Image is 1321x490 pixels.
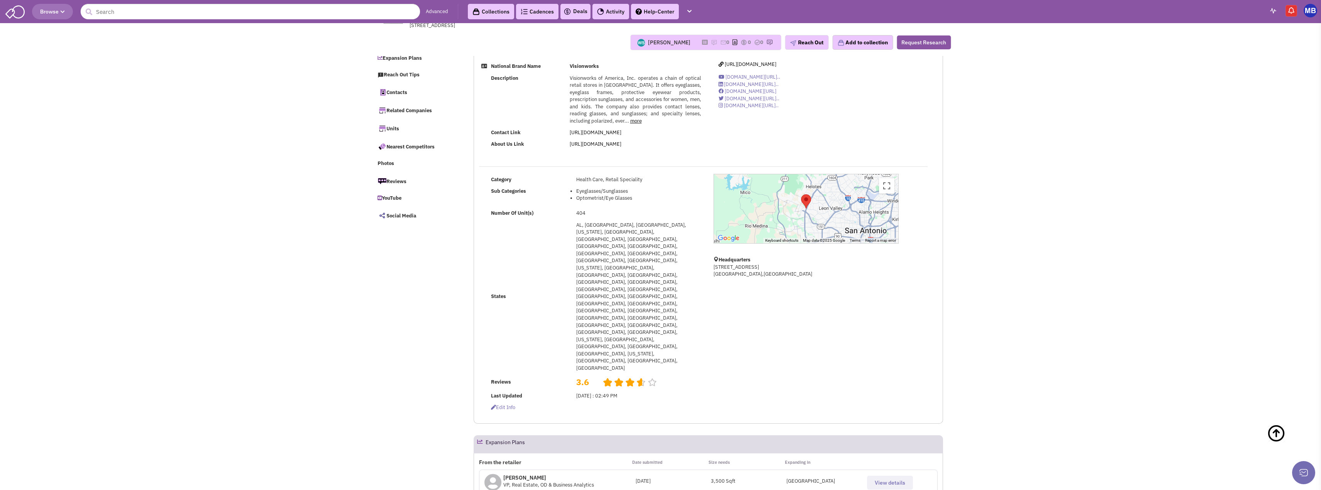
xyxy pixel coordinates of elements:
div: 3,500 Sqft [711,478,786,485]
button: View details [867,476,913,490]
img: icon-note.png [711,39,717,45]
div: [PERSON_NAME] [648,39,690,46]
img: Google [716,233,741,243]
img: Mac Brady [1304,4,1317,17]
img: Activity.png [597,8,604,15]
span: [DOMAIN_NAME][URL] [725,88,776,94]
img: TaskCount.png [754,39,760,45]
h2: 3.6 [576,376,597,380]
img: Cadences_logo.png [521,9,528,14]
span: VP, Real Estate, OD & Business Analytics [503,482,594,488]
img: research-icon.png [766,39,773,45]
div: Visionworks [801,194,811,209]
img: icon-email-active-16.png [720,39,726,45]
b: Sub Categories [491,188,526,194]
b: States [491,293,506,300]
button: Toggle fullscreen view [879,178,894,194]
button: Reach Out [785,35,828,50]
span: [DOMAIN_NAME][URL].. [724,102,779,109]
button: Keyboard shortcuts [765,238,798,243]
a: Deals [563,7,587,16]
a: Help-Center [631,4,679,19]
p: Size needs [709,458,785,466]
a: Activity [592,4,629,19]
span: [DOMAIN_NAME][URL].. [724,81,779,88]
a: [URL][DOMAIN_NAME] [719,61,776,67]
p: From the retailer [479,458,632,466]
span: Edit info [491,404,515,411]
a: [DOMAIN_NAME][URL].. [719,81,779,88]
b: About Us Link [491,141,524,147]
a: Cadences [516,4,558,19]
p: Expanding in [785,458,861,466]
b: Contact Link [491,129,521,136]
img: icon-dealamount.png [741,39,747,45]
p: Date submitted [632,458,709,466]
td: Health Care, Retail Speciality [574,174,704,185]
a: Contacts [374,84,458,100]
span: Visionworks of America, Inc. operates a chain of optical retail stores in [GEOGRAPHIC_DATA]. It o... [570,75,701,124]
td: [DATE] : 02:49 PM [574,390,704,402]
img: plane.png [790,40,796,46]
a: Social Media [374,207,458,224]
span: Map data ©2025 Google [803,238,845,242]
a: Terms (opens in new tab) [850,238,860,242]
b: Category [491,176,511,183]
span: [URL][DOMAIN_NAME] [725,61,776,67]
a: Expansion Plans [374,51,458,66]
a: more [630,118,642,124]
a: Reviews [374,173,458,189]
img: SmartAdmin [5,4,25,19]
button: Browse [32,4,73,19]
a: [URL][DOMAIN_NAME] [570,129,621,136]
a: Units [374,120,458,136]
span: 0 [748,39,751,45]
img: icon-collection-lavender-black.svg [472,8,480,15]
td: 404 [574,208,704,219]
b: Reviews [491,379,511,385]
a: Related Companies [374,102,458,118]
b: National Brand Name [491,63,541,69]
span: 0 [726,39,729,45]
b: Visionworks [570,63,599,69]
span: [DOMAIN_NAME][URL].. [725,74,780,80]
b: Last Updated [491,392,522,399]
a: Reach Out Tips [374,68,458,83]
b: Headquarters [719,256,751,263]
a: [DOMAIN_NAME][URL].. [719,102,779,109]
td: AL, [GEOGRAPHIC_DATA], [GEOGRAPHIC_DATA], [US_STATE], [GEOGRAPHIC_DATA], [GEOGRAPHIC_DATA], [GEOG... [574,219,704,374]
input: Search [81,4,420,19]
p: [PERSON_NAME] [503,474,594,482]
h2: Expansion Plans [486,436,525,453]
a: Back To Top [1267,416,1306,466]
a: [DOMAIN_NAME][URL] [719,88,776,94]
li: Optometrist/Eye Glasses [576,195,701,202]
a: Open this area in Google Maps (opens a new window) [716,233,741,243]
a: YouTube [374,191,458,206]
div: [STREET_ADDRESS] [410,22,611,29]
a: Nearest Competitors [374,138,458,155]
img: help.png [636,8,642,15]
img: icon-deals.svg [563,7,571,16]
b: Number Of Unit(s) [491,210,533,216]
button: Add to collection [832,35,893,50]
img: icon-collection-lavender.png [837,39,844,46]
li: Eyeglasses/Sunglasses [576,188,701,195]
span: 0 [760,39,763,45]
span: Browse [40,8,65,15]
a: Report a map error [865,238,896,242]
p: [STREET_ADDRESS] [GEOGRAPHIC_DATA],[GEOGRAPHIC_DATA] [714,264,899,278]
a: Collections [468,4,514,19]
span: [DOMAIN_NAME][URL].. [725,95,779,102]
a: [URL][DOMAIN_NAME] [570,141,621,147]
b: Description [491,75,518,81]
a: [DOMAIN_NAME][URL].. [719,74,780,80]
a: [DOMAIN_NAME][URL].. [719,95,779,102]
a: Advanced [426,8,448,15]
button: Request Research [897,35,951,49]
span: View details [875,479,905,486]
div: [GEOGRAPHIC_DATA] [786,478,862,485]
a: Photos [374,157,458,171]
div: [DATE] [636,478,711,485]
